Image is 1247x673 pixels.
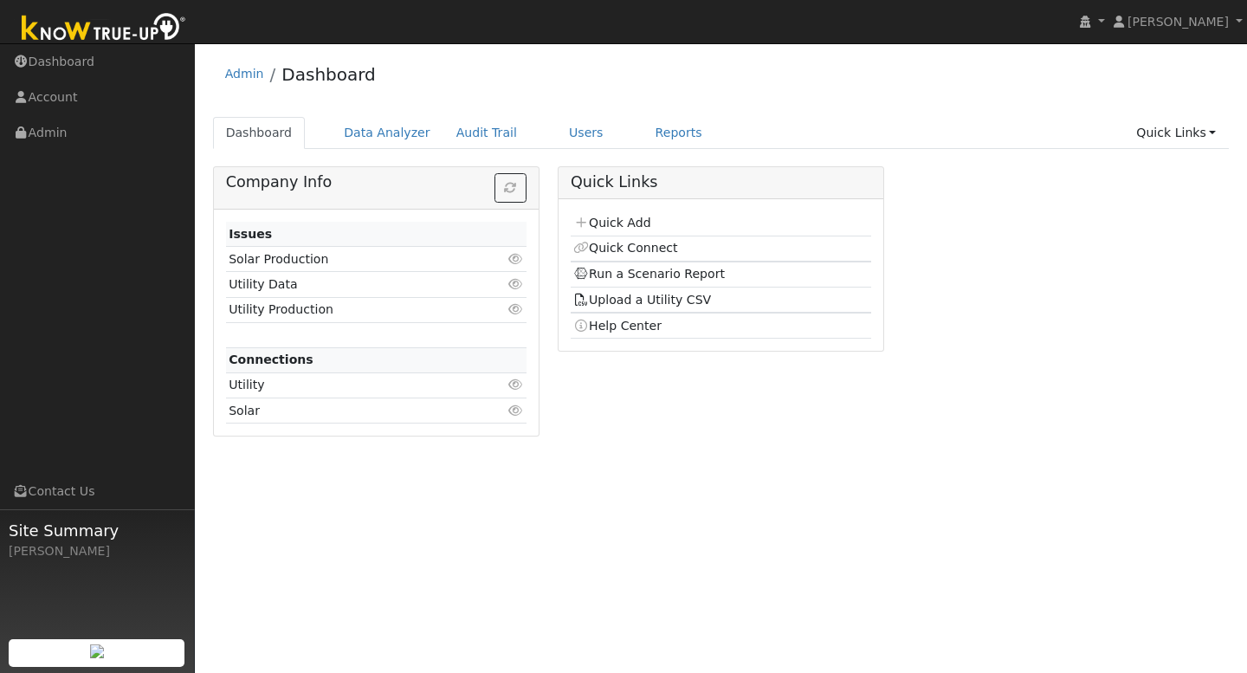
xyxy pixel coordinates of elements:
a: Quick Add [573,216,650,230]
a: Dashboard [213,117,306,149]
a: Audit Trail [443,117,530,149]
a: Upload a Utility CSV [573,293,711,307]
td: Utility Data [226,272,478,297]
a: Reports [643,117,715,149]
td: Solar [226,398,478,424]
a: Users [556,117,617,149]
strong: Connections [229,353,313,366]
a: Run a Scenario Report [573,267,725,281]
span: [PERSON_NAME] [1127,15,1229,29]
td: Utility Production [226,297,478,322]
strong: Issues [229,227,272,241]
a: Quick Connect [573,241,677,255]
i: Click to view [508,404,524,417]
span: Site Summary [9,519,185,542]
i: Click to view [508,379,524,391]
img: Know True-Up [13,10,195,49]
a: Dashboard [281,64,376,85]
td: Solar Production [226,247,478,272]
h5: Quick Links [571,173,871,191]
i: Click to view [508,278,524,290]
img: retrieve [90,644,104,658]
div: [PERSON_NAME] [9,542,185,560]
a: Help Center [573,319,662,333]
h5: Company Info [226,173,527,191]
td: Utility [226,372,478,398]
i: Click to view [508,303,524,315]
a: Data Analyzer [331,117,443,149]
a: Quick Links [1123,117,1229,149]
i: Click to view [508,253,524,265]
a: Admin [225,67,264,81]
